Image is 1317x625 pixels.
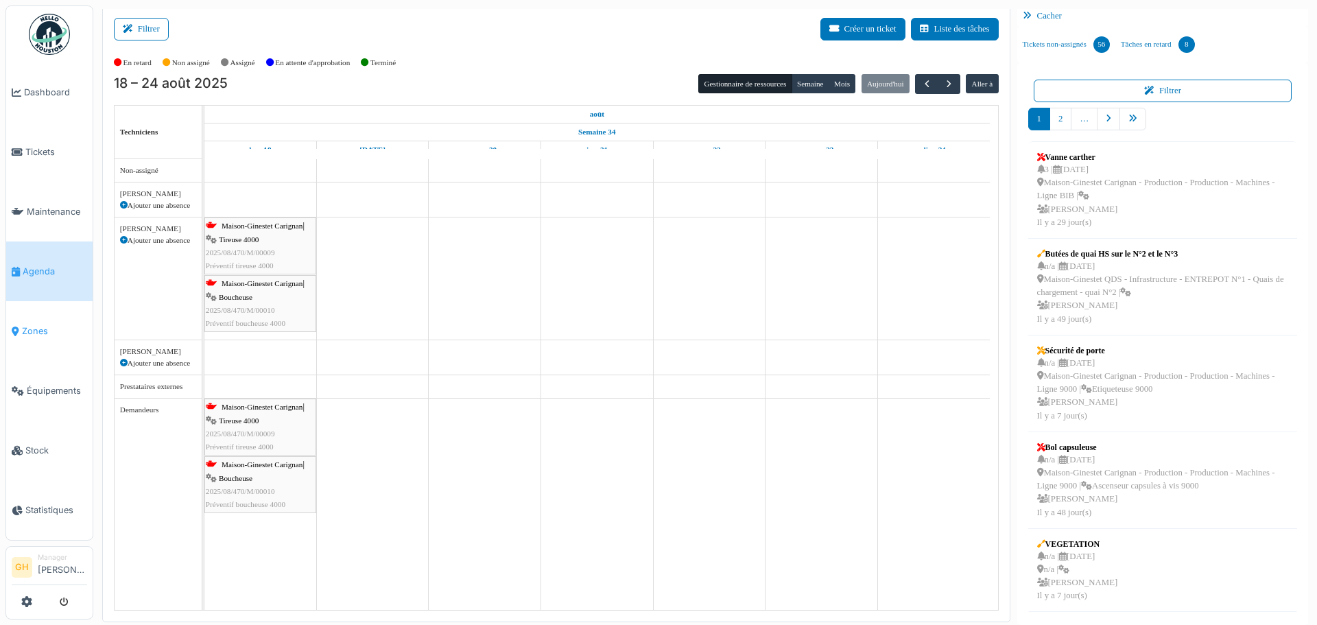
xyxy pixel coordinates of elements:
a: 2 [1049,108,1071,130]
div: Sécurité de porte [1037,344,1289,357]
div: Butées de quai HS sur le N°2 et le N°3 [1037,248,1289,260]
div: | [206,458,315,511]
a: GH Manager[PERSON_NAME] [12,552,87,585]
span: Préventif tireuse 4000 [206,443,274,451]
div: n/a | [DATE] Maison-Ginestet Carignan - Production - Production - Machines - Ligne 9000 | Etiquet... [1037,357,1289,423]
div: n/a | [DATE] Maison-Ginestet Carignan - Production - Production - Machines - Ligne 9000 | Ascense... [1037,453,1289,519]
a: … [1071,108,1097,130]
span: 2025/08/470/M/00009 [206,248,275,257]
a: 18 août 2025 [246,141,274,158]
button: Suivant [938,74,960,94]
span: Boucheuse [219,474,252,482]
a: Maintenance [6,182,93,241]
a: Semaine 34 [575,123,619,141]
a: VEGETATION n/a |[DATE] n/a | [PERSON_NAME]Il y a 7 jour(s) [1034,534,1122,606]
a: Dashboard [6,62,93,122]
div: Bol capsuleuse [1037,441,1289,453]
span: Préventif tireuse 4000 [206,261,274,270]
a: 23 août 2025 [805,141,837,158]
div: VEGETATION [1037,538,1118,550]
button: Aujourd'hui [862,74,910,93]
li: GH [12,557,32,578]
a: 20 août 2025 [469,141,500,158]
button: Créer un ticket [820,18,905,40]
span: Techniciens [120,128,158,136]
button: Gestionnaire de ressources [698,74,792,93]
a: Agenda [6,241,93,301]
label: Assigné [230,57,255,69]
div: Vanne carther [1037,151,1289,163]
a: 19 août 2025 [356,141,389,158]
span: Stock [25,444,87,457]
button: Mois [829,74,856,93]
div: | [206,220,315,272]
a: Statistiques [6,480,93,540]
a: Bol capsuleuse n/a |[DATE] Maison-Ginestet Carignan - Production - Production - Machines - Ligne ... [1034,438,1292,523]
button: Liste des tâches [911,18,999,40]
span: Maison-Ginestet Carignan [222,403,302,411]
a: Stock [6,421,93,480]
nav: pager [1028,108,1298,141]
div: Ajouter une absence [120,357,196,369]
a: 24 août 2025 [918,141,949,158]
button: Précédent [915,74,938,94]
div: 8 [1178,36,1195,53]
button: Filtrer [114,18,169,40]
label: Non assigné [172,57,210,69]
span: Maison-Ginestet Carignan [222,222,302,230]
span: Préventif boucheuse 4000 [206,319,285,327]
a: 21 août 2025 [582,141,611,158]
span: Tireuse 4000 [219,235,259,244]
label: Terminé [370,57,396,69]
div: Prestataires externes [120,381,196,392]
span: Statistiques [25,504,87,517]
div: [PERSON_NAME] [120,346,196,357]
a: Tickets non-assignés [1017,26,1115,63]
span: Dashboard [24,86,87,99]
div: Ajouter une absence [120,235,196,246]
h2: 18 – 24 août 2025 [114,75,228,92]
div: Demandeurs [120,404,196,416]
button: Semaine [792,74,829,93]
div: Ajouter une absence [120,200,196,211]
span: Maintenance [27,205,87,218]
button: Filtrer [1034,80,1292,102]
a: 1 [1028,108,1050,130]
div: | [206,401,315,453]
span: Zones [22,325,87,338]
span: 2025/08/470/M/00010 [206,306,275,314]
a: 22 août 2025 [694,141,724,158]
div: Manager [38,552,87,563]
a: Équipements [6,361,93,421]
span: Maison-Ginestet Carignan [222,279,302,287]
a: Vanne carther 3 |[DATE] Maison-Ginestet Carignan - Production - Production - Machines - Ligne BIB... [1034,148,1292,233]
img: Badge_color-CXgf-gQk.svg [29,14,70,55]
li: [PERSON_NAME] [38,552,87,582]
div: [PERSON_NAME] [120,188,196,200]
span: Équipements [27,384,87,397]
a: 18 août 2025 [586,106,608,123]
span: Tickets [25,145,87,158]
span: Agenda [23,265,87,278]
span: Tireuse 4000 [219,416,259,425]
span: Boucheuse [219,293,252,301]
a: Tâches en retard [1115,26,1200,63]
button: Aller à [966,74,998,93]
a: Zones [6,301,93,361]
div: 56 [1093,36,1110,53]
span: 2025/08/470/M/00009 [206,429,275,438]
label: En retard [123,57,152,69]
div: [PERSON_NAME] [120,223,196,235]
div: Cacher [1017,6,1309,26]
div: | [206,277,315,330]
span: Maison-Ginestet Carignan [222,460,302,469]
label: En attente d'approbation [275,57,350,69]
div: Non-assigné [120,165,196,176]
div: 3 | [DATE] Maison-Ginestet Carignan - Production - Production - Machines - Ligne BIB | [PERSON_NA... [1037,163,1289,229]
span: Préventif boucheuse 4000 [206,500,285,508]
div: n/a | [DATE] Maison-Ginestet QDS - Infrastructure - ENTREPOT N°1 - Quais de chargement - quai N°2... [1037,260,1289,326]
a: Sécurité de porte n/a |[DATE] Maison-Ginestet Carignan - Production - Production - Machines - Lig... [1034,341,1292,426]
a: Tickets [6,122,93,182]
a: Butées de quai HS sur le N°2 et le N°3 n/a |[DATE] Maison-Ginestet QDS - Infrastructure - ENTREPO... [1034,244,1292,329]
